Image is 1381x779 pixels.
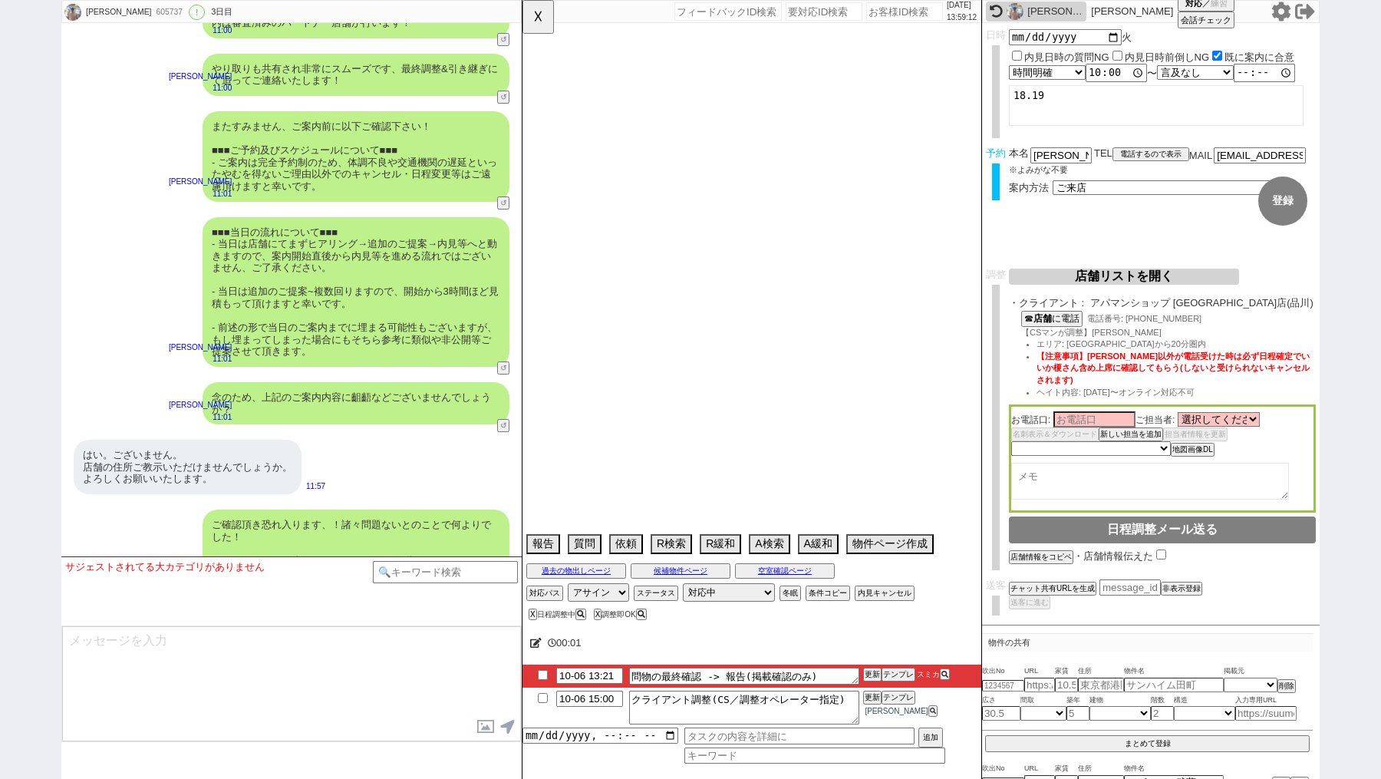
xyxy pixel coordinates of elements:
[497,361,509,375] button: ↺
[74,440,302,494] div: はい。ございません。 店舗の住所ご教示いただけませんでしょうか。 よろしくお願いいたします。
[64,4,81,21] img: 0hmchOO2vgMkxFNiwRgLRMcjVmMSZmR2teO1Z6LCMyby5_ByIZbVJ1K3U3ZX5-DnIdYVUtKHcwbnRnYj0cOjUifRtQGj14ZzB...
[169,411,232,424] p: 11:01
[211,6,232,18] div: 3日目
[169,71,232,83] p: [PERSON_NAME]
[1066,695,1089,707] span: 築年
[203,111,509,202] div: またすみません、ご案内前に以下ご確認下さい！ ■■■ご予約及びスケジュールについて■■■ - ご案内は完全予約制のため、体調不良や交通機関の遅延といったやむを得ないご理由以外でのキャンセル・日程...
[1066,706,1089,721] input: 5
[1124,678,1224,692] input: サンハイム田町
[189,5,205,20] div: !
[203,54,509,96] div: やり取りも共有され非常にスムーズです、最終調整&引き継ぎにて追ってご連絡いたします！
[982,695,1020,707] span: 広さ
[1024,665,1055,678] span: URL
[169,25,232,37] p: 11:00
[1235,706,1297,721] input: https://suumo.jp/chintai/jnc_000022489271
[169,353,232,365] p: 11:01
[1151,706,1174,721] input: 2
[1235,695,1297,707] span: 入力専用URL
[982,763,1024,775] span: 吹出No
[497,196,509,210] button: ↺
[1055,665,1078,678] span: 家賃
[151,6,186,18] div: 605737
[684,748,945,764] input: キーワード
[985,735,1310,752] button: まとめて登録
[556,637,582,649] span: 00:01
[1174,695,1235,707] span: 構造
[65,561,373,573] div: サジェストされてる大カテゴリがありません
[982,665,1024,678] span: 吹出No
[1078,763,1124,775] span: 住所
[863,691,882,705] button: 更新
[169,176,232,188] p: [PERSON_NAME]
[684,728,915,744] input: タスクの内容を詳細に
[882,668,915,682] button: テンプレ
[203,217,509,368] div: ■■■当日の流れについて■■■ - 当日は店舗にてまずヒアリング→追加のご提案→内見等へと動きますので、案内開始直後から内見等を進める流れではございません、ご了承ください。 - 当日は追加のご提...
[373,561,518,583] input: 🔍キーワード検索
[169,188,232,200] p: 11:01
[1124,763,1224,775] span: 物件名
[169,82,232,94] p: 11:00
[169,342,232,354] p: [PERSON_NAME]
[863,707,928,715] span: [PERSON_NAME]
[1078,678,1124,692] input: 東京都港区海岸３
[1089,695,1151,707] span: 建物
[1020,695,1066,707] span: 間取
[982,633,1313,652] p: 物件の共有
[497,33,509,46] button: ↺
[169,399,232,411] p: [PERSON_NAME]
[1224,665,1244,678] span: 掲載元
[1055,763,1078,775] span: 家賃
[84,6,151,18] div: [PERSON_NAME]
[497,419,509,432] button: ↺
[918,728,943,748] button: 追加
[982,706,1020,721] input: 30.5
[863,668,882,682] button: 更新
[1151,695,1174,707] span: 階数
[306,480,325,493] p: 11:57
[1024,763,1055,775] span: URL
[1078,665,1124,678] span: 住所
[203,510,509,588] div: ご確認頂き恐れ入ります、！諸々問題ないとのことで何よりでした！ そうしましたら、改めて[PERSON_NAME]動いてまいりますので、詳細も決まり次第ですぐにお送りいたしますね。
[1055,678,1078,692] input: 10.5
[882,691,915,705] button: テンプレ
[982,680,1024,692] input: 1234567
[497,91,509,104] button: ↺
[1277,679,1296,693] button: 削除
[203,382,509,424] div: 念のため、上記のご案内内容に齟齬などございませんでしょうか？
[915,670,940,678] span: スミカ
[1124,665,1224,678] span: 物件名
[1024,678,1055,692] input: https://suumo.jp/chintai/jnc_000022489271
